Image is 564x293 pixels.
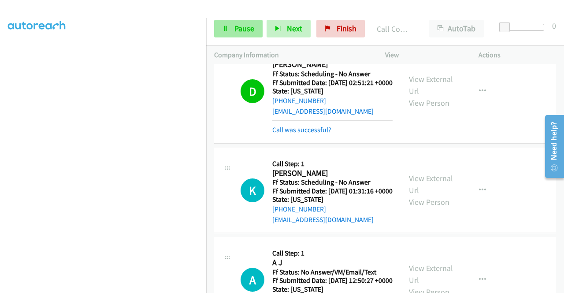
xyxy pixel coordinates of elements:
a: [EMAIL_ADDRESS][DOMAIN_NAME] [272,215,374,224]
span: Next [287,23,302,33]
p: Company Information [214,50,369,60]
h1: A [241,268,264,292]
h1: D [241,79,264,103]
h5: State: [US_STATE] [272,87,393,96]
span: Finish [337,23,356,33]
div: The call is yet to be attempted [241,178,264,202]
a: Call was successful? [272,126,331,134]
h5: Ff Status: Scheduling - No Answer [272,70,393,78]
a: Pause [214,20,263,37]
h2: [PERSON_NAME] [272,59,390,70]
div: 0 [552,20,556,32]
div: The call is yet to be attempted [241,268,264,292]
a: Finish [316,20,365,37]
p: Call Completed [377,23,413,35]
a: View Person [409,98,449,108]
a: View External Url [409,74,453,96]
button: Next [267,20,311,37]
h1: K [241,178,264,202]
p: View [385,50,463,60]
a: View External Url [409,263,453,285]
a: View Person [409,197,449,207]
p: Actions [479,50,556,60]
h5: Ff Status: No Answer/VM/Email/Text [272,268,393,277]
h5: Call Step: 1 [272,249,393,258]
h5: Ff Submitted Date: [DATE] 01:31:16 +0000 [272,187,393,196]
iframe: Resource Center [539,111,564,182]
a: [PHONE_NUMBER] [272,96,326,105]
h2: [PERSON_NAME] [272,168,390,178]
span: Pause [234,23,254,33]
h5: Ff Submitted Date: [DATE] 12:50:27 +0000 [272,276,393,285]
h5: State: [US_STATE] [272,195,393,204]
h5: Ff Status: Scheduling - No Answer [272,178,393,187]
a: View External Url [409,173,453,195]
h5: Call Step: 1 [272,159,393,168]
h5: Ff Submitted Date: [DATE] 02:51:21 +0000 [272,78,393,87]
button: AutoTab [429,20,484,37]
h2: A J [272,258,393,268]
a: [PHONE_NUMBER] [272,205,326,213]
a: [EMAIL_ADDRESS][DOMAIN_NAME] [272,107,374,115]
